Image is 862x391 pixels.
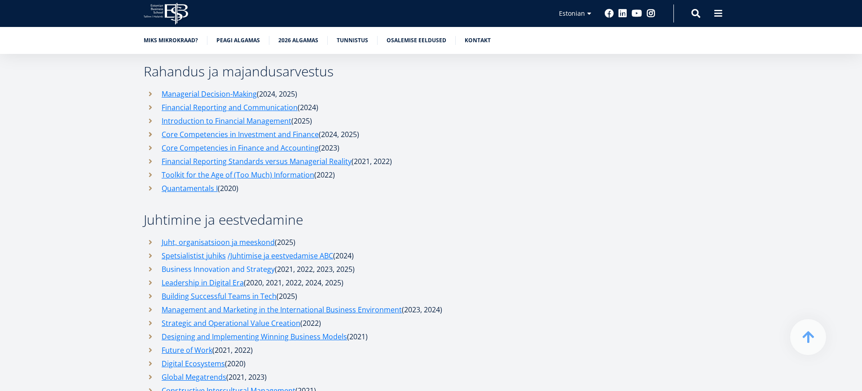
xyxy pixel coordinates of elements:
[162,114,291,128] a: Introduction to Financial Management
[144,101,570,114] li: (2024)
[228,249,333,262] a: /Juhtimise ja eestvedamise ABC
[605,9,614,18] a: Facebook
[162,168,314,182] a: Toolkit for the Age of (Too Much) Information
[646,9,655,18] a: Instagram
[162,316,300,330] a: Strategic and Operational Value Creation
[278,36,318,45] a: 2026 algamas
[144,36,198,45] a: Miks mikrokraad?
[162,289,570,303] h1: (2025)
[162,262,275,276] a: Business Innovation and Strategy
[162,343,212,357] a: Future of Work
[144,87,570,101] li: (2024, 2025)
[162,303,402,316] a: Management and Marketing in the International Business Environment
[162,289,277,303] a: Building Successful Teams in Tech
[216,36,260,45] a: Peagi algamas
[162,235,275,249] a: Juht, organisatsioon ja meeskond
[144,357,570,370] li: (2020)
[162,330,347,343] a: Designing and Implementing Winning Business Models
[144,128,570,141] li: (2024, 2025)
[144,141,570,155] li: (2023)
[162,249,226,262] a: Spetsialistist juhiks
[144,330,570,343] li: (2021)
[387,36,446,45] a: Osalemise eeldused
[144,303,570,316] li: (2023, 2024)
[144,65,570,78] h3: Rahandus ja majandusarvestus
[162,357,225,370] a: Digital Ecosystems
[632,9,642,18] a: Youtube
[162,182,218,195] a: Quantamentals I
[144,316,570,330] li: (2022)
[144,249,570,262] li: (2024)
[162,370,226,384] a: Global Megatrends
[144,168,570,182] li: (2022)
[162,276,244,289] a: Leadership in Digital Era
[162,155,352,168] a: Financial Reporting Standards versus Managerial Reality
[144,276,570,289] li: (2020, 2021, 2022, 2024, 2025)
[144,155,570,168] li: (2021, 2022)
[144,370,570,384] li: (2021, 2023)
[144,262,570,276] li: (2021, 2022, 2023, 2025)
[144,182,570,195] li: (2020)
[162,101,298,114] a: Financial Reporting and Communication
[144,213,570,227] h3: Juhtimine ja eestvedamine
[144,114,570,128] li: (2025)
[337,36,368,45] a: Tunnistus
[162,141,319,155] a: Core Competencies in Finance and Accounting
[162,128,319,141] a: Core Competencies in Investment and Finance
[465,36,491,45] a: Kontakt
[144,343,570,357] li: (2021, 2022)
[618,9,627,18] a: Linkedin
[162,87,257,101] a: Managerial Decision-Making
[144,235,570,249] li: (2025)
